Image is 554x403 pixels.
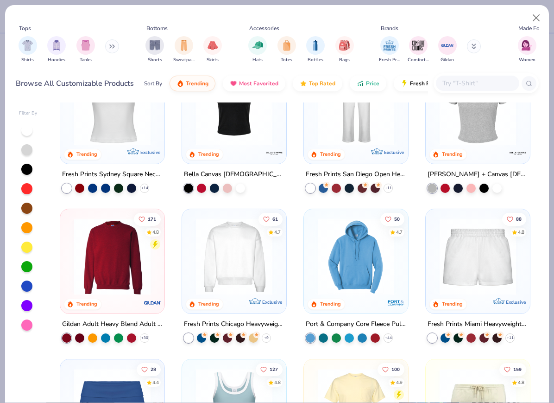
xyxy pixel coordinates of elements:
span: Hoodies [48,57,65,64]
div: Fresh Prints San Diego Open Heavyweight Sweatpants [306,168,406,180]
div: Bottoms [146,24,168,32]
img: Gildan logo [143,294,162,312]
div: filter for Women [518,36,536,64]
div: Accessories [249,24,279,32]
div: Filter By [19,110,38,117]
span: Exclusive [384,149,404,155]
span: 50 [394,217,400,222]
span: 171 [148,217,157,222]
div: filter for Comfort Colors [408,36,429,64]
div: filter for Bags [335,36,354,64]
span: Price [366,80,379,87]
img: Totes Image [282,40,292,51]
button: filter button [76,36,95,64]
div: 4.7 [274,229,281,236]
div: filter for Skirts [203,36,222,64]
span: 88 [516,217,522,222]
img: Gildan Image [441,38,454,52]
div: Gildan Adult Heavy Blend Adult 8 Oz. 50/50 Fleece Crew [62,319,163,330]
span: Sweatpants [173,57,195,64]
img: Comfort Colors Image [411,38,425,52]
img: Hoodies Image [51,40,62,51]
button: filter button [47,36,66,64]
img: 94a2aa95-cd2b-4983-969b-ecd512716e9a [69,68,155,145]
button: filter button [379,36,400,64]
span: Tanks [80,57,92,64]
span: Exclusive [262,299,282,305]
img: Tanks Image [81,40,91,51]
span: + 11 [384,185,391,191]
button: Like [380,213,404,226]
div: filter for Bottles [306,36,325,64]
button: Like [378,363,404,376]
span: Bottles [308,57,323,64]
button: filter button [145,36,164,64]
img: aa15adeb-cc10-480b-b531-6e6e449d5067 [435,68,521,145]
div: 4.7 [396,229,403,236]
div: 4.4 [153,379,159,386]
div: Brands [381,24,398,32]
button: filter button [306,36,325,64]
span: Exclusive [140,149,160,155]
div: filter for Sweatpants [173,36,195,64]
img: c7b025ed-4e20-46ac-9c52-55bc1f9f47df [69,218,155,295]
div: [PERSON_NAME] + Canvas [DEMOGRAPHIC_DATA]' Micro Ribbed Baby Tee [428,168,528,180]
img: Bella + Canvas logo [508,143,527,162]
div: Made For [518,24,541,32]
div: Sort By [144,79,162,88]
button: Like [137,363,161,376]
img: Bella + Canvas logo [265,143,283,162]
button: Price [350,76,386,91]
div: 4.8 [518,379,524,386]
img: Shirts Image [22,40,33,51]
button: Like [499,363,526,376]
span: Shirts [21,57,34,64]
img: 1593a31c-dba5-4ff5-97bf-ef7c6ca295f9 [313,218,399,295]
img: Fresh Prints Image [383,38,397,52]
span: + 14 [141,185,148,191]
div: 4.8 [274,379,281,386]
div: filter for Hats [248,36,267,64]
span: Most Favorited [239,80,278,87]
div: filter for Gildan [438,36,457,64]
img: flash.gif [401,80,408,87]
button: filter button [335,36,354,64]
span: 61 [272,217,278,222]
img: 1358499d-a160-429c-9f1e-ad7a3dc244c9 [191,218,277,295]
button: Fresh Prints Flash [394,76,501,91]
div: 4.9 [396,379,403,386]
button: Trending [170,76,215,91]
img: trending.gif [176,80,184,87]
div: Browse All Customizable Products [16,78,134,89]
button: Close [528,9,545,27]
div: Port & Company Core Fleece Pullover Hooded Sweatshirt [306,319,406,330]
button: Most Favorited [223,76,285,91]
span: 127 [270,367,278,371]
span: Trending [186,80,208,87]
button: filter button [248,36,267,64]
span: + 11 [506,335,513,341]
span: Hats [252,57,263,64]
div: filter for Fresh Prints [379,36,400,64]
span: + 44 [384,335,391,341]
img: TopRated.gif [300,80,307,87]
button: Top Rated [293,76,342,91]
button: filter button [19,36,37,64]
span: Fresh Prints Flash [410,80,458,87]
img: Hats Image [252,40,263,51]
span: Women [519,57,535,64]
button: Like [134,213,161,226]
img: Port & Company logo [387,294,405,312]
div: Tops [19,24,31,32]
button: filter button [518,36,536,64]
span: Totes [281,57,292,64]
button: filter button [408,36,429,64]
span: 28 [151,367,157,371]
div: Fresh Prints Chicago Heavyweight Crewneck [184,319,284,330]
div: filter for Shirts [19,36,37,64]
button: filter button [203,36,222,64]
button: filter button [277,36,296,64]
span: + 30 [141,335,148,341]
span: 159 [513,367,522,371]
div: 4.8 [518,229,524,236]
